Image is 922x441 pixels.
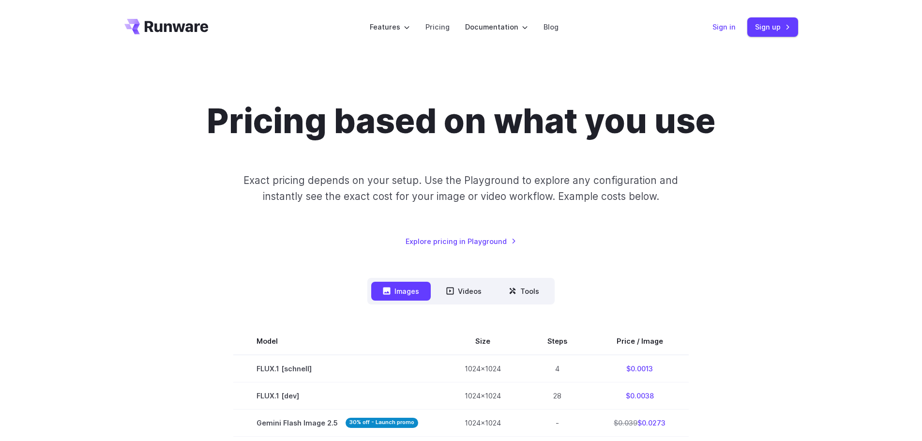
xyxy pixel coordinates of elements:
[590,382,689,409] td: $0.0038
[370,21,410,32] label: Features
[207,101,715,141] h1: Pricing based on what you use
[590,328,689,355] th: Price / Image
[465,21,528,32] label: Documentation
[497,282,551,301] button: Tools
[406,236,516,247] a: Explore pricing in Playground
[233,382,441,409] td: FLUX.1 [dev]
[441,328,524,355] th: Size
[590,409,689,436] td: $0.0273
[425,21,450,32] a: Pricing
[371,282,431,301] button: Images
[441,382,524,409] td: 1024x1024
[233,355,441,382] td: FLUX.1 [schnell]
[590,355,689,382] td: $0.0013
[544,21,559,32] a: Blog
[614,419,637,427] s: $0.039
[524,328,590,355] th: Steps
[435,282,493,301] button: Videos
[346,418,418,428] strong: 30% off - Launch promo
[233,328,441,355] th: Model
[524,382,590,409] td: 28
[441,409,524,436] td: 1024x1024
[225,172,696,205] p: Exact pricing depends on your setup. Use the Playground to explore any configuration and instantl...
[257,417,418,428] span: Gemini Flash Image 2.5
[524,355,590,382] td: 4
[441,355,524,382] td: 1024x1024
[712,21,736,32] a: Sign in
[124,19,209,34] a: Go to /
[524,409,590,436] td: -
[747,17,798,36] a: Sign up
